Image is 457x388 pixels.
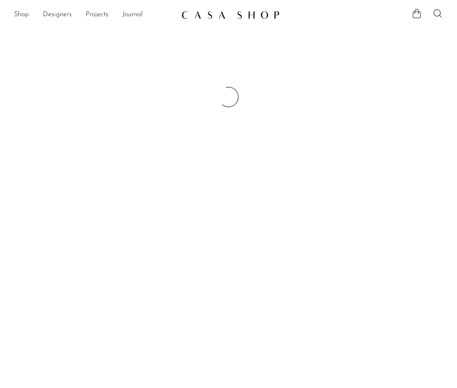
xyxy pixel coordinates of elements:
a: Shop [14,9,29,21]
a: Designers [43,9,72,21]
ul: NEW HEADER MENU [14,7,174,22]
a: Journal [122,9,143,21]
a: Projects [86,9,108,21]
nav: Desktop navigation [14,7,174,22]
